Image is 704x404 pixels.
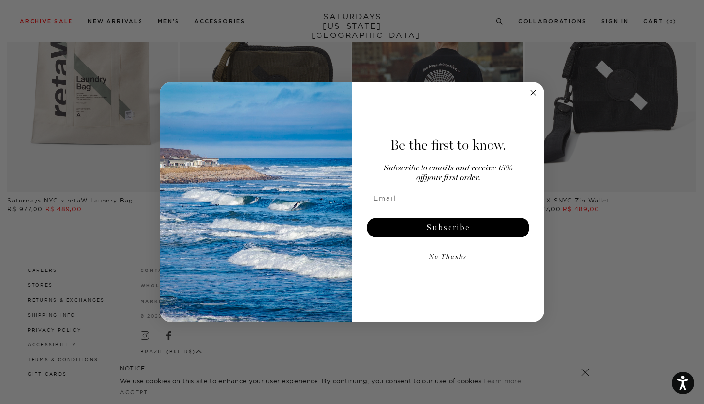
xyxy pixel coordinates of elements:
[365,247,531,267] button: No Thanks
[160,82,352,322] img: 125c788d-000d-4f3e-b05a-1b92b2a23ec9.jpeg
[384,164,513,172] span: Subscribe to emails and receive 15%
[425,174,480,182] span: your first order.
[390,137,506,154] span: Be the first to know.
[416,174,425,182] span: off
[367,218,529,237] button: Subscribe
[365,188,531,208] input: Email
[528,87,539,99] button: Close dialog
[365,208,531,208] img: underline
